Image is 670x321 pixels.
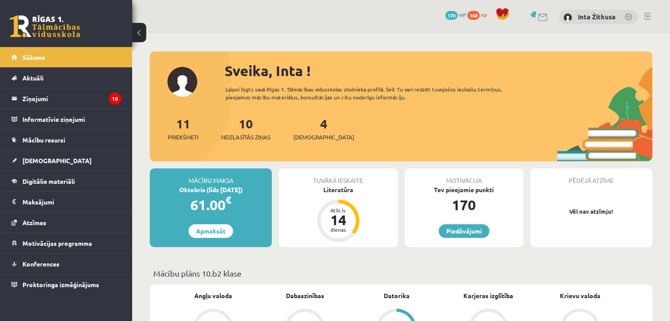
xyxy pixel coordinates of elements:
span: Sākums [22,53,45,61]
div: Literatūra [279,185,397,194]
a: Maksājumi [11,192,121,212]
p: Mācību plāns 10.b2 klase [153,267,649,279]
i: 10 [109,93,121,105]
span: Priekšmeti [168,133,198,142]
span: xp [481,11,487,18]
a: Mācību resursi [11,130,121,150]
a: Piedāvājumi [439,224,489,238]
div: Tev pieejamie punkti [405,185,523,194]
span: € [226,193,231,206]
legend: Ziņojumi [22,88,121,109]
a: Konferences [11,254,121,274]
a: Digitālie materiāli [11,171,121,191]
span: mP [459,11,466,18]
a: Ziņojumi10 [11,88,121,109]
span: Digitālie materiāli [22,177,75,185]
a: Atzīmes [11,212,121,233]
a: Angļu valoda [194,291,232,300]
span: [DEMOGRAPHIC_DATA] [22,157,92,164]
div: Motivācija [405,168,523,185]
div: Pēdējā atzīme [530,168,652,185]
a: 4[DEMOGRAPHIC_DATA] [293,116,354,142]
a: Inta Žitkusa [578,12,615,21]
a: Krievu valoda [560,291,600,300]
a: 170 mP [445,11,466,18]
span: Neizlasītās ziņas [221,133,270,142]
div: Tuvākā ieskaite [279,168,397,185]
span: Aktuāli [22,74,44,82]
a: Rīgas 1. Tālmācības vidusskola [10,15,80,37]
span: [DEMOGRAPHIC_DATA] [293,133,354,142]
a: 168 xp [467,11,491,18]
div: 61.00 [150,194,272,215]
span: Motivācijas programma [22,239,92,247]
a: [DEMOGRAPHIC_DATA] [11,150,121,171]
span: 168 [467,11,480,20]
a: Datorika [384,291,410,300]
a: Informatīvie ziņojumi [11,109,121,129]
span: Mācību resursi [22,136,65,144]
span: Proktoringa izmēģinājums [22,281,99,288]
legend: Maksājumi [22,192,121,212]
a: Karjeras izglītība [463,291,513,300]
a: 11Priekšmeti [168,116,198,142]
a: Proktoringa izmēģinājums [11,274,121,295]
div: Laipni lūgts savā Rīgas 1. Tālmācības vidusskolas skolnieka profilā. Šeit Tu vari redzēt tuvojošo... [226,85,527,101]
a: Sākums [11,47,121,67]
a: 10Neizlasītās ziņas [221,116,270,142]
img: Inta Žitkusa [563,13,572,22]
div: Sveika, Inta ! [225,60,652,81]
span: 170 [445,11,458,20]
a: Apmaksāt [189,224,233,238]
legend: Informatīvie ziņojumi [22,109,121,129]
span: Atzīmes [22,219,46,226]
a: Literatūra Atlicis 14 dienas [279,185,397,243]
a: Aktuāli [11,68,121,88]
div: 14 [325,213,352,227]
a: Dabaszinības [286,291,324,300]
div: Oktobris (līdz [DATE]) [150,185,272,194]
p: Vēl nav atzīmju! [535,207,648,216]
div: Atlicis [325,208,352,213]
a: Motivācijas programma [11,233,121,253]
div: dienas [325,227,352,232]
span: Konferences [22,260,59,268]
div: Mācību maksa [150,168,272,185]
div: 170 [405,194,523,215]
